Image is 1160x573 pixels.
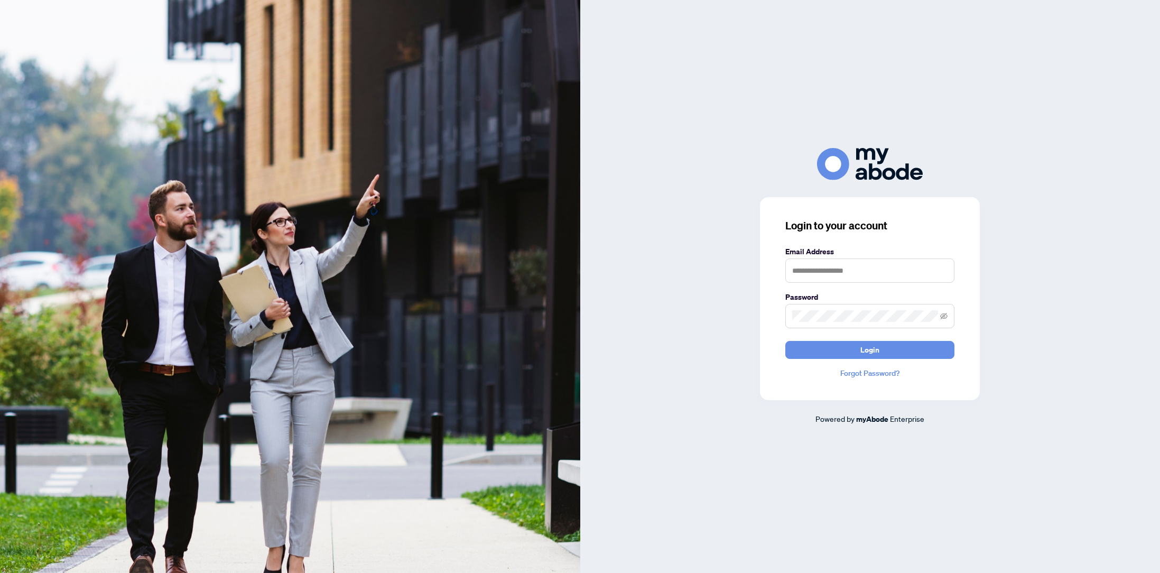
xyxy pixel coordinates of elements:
label: Password [785,291,954,303]
span: Powered by [815,414,855,423]
span: eye-invisible [940,312,948,320]
a: myAbode [856,413,888,425]
button: Login [785,341,954,359]
label: Email Address [785,246,954,257]
img: ma-logo [817,148,923,180]
span: Enterprise [890,414,924,423]
h3: Login to your account [785,218,954,233]
span: Login [860,341,879,358]
a: Forgot Password? [785,367,954,379]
